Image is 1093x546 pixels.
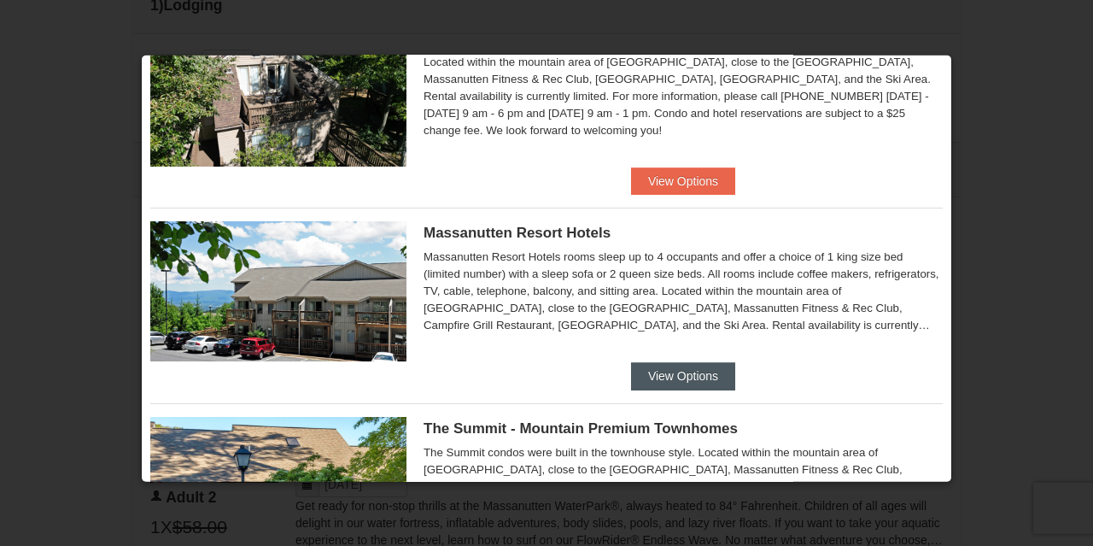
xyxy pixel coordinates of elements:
[424,225,611,241] span: Massanutten Resort Hotels
[150,221,406,361] img: 19219026-1-e3b4ac8e.jpg
[424,444,943,530] div: The Summit condos were built in the townhouse style. Located within the mountain area of [GEOGRAP...
[150,26,406,167] img: 19219019-2-e70bf45f.jpg
[424,420,738,437] span: The Summit - Mountain Premium Townhomes
[424,54,943,139] div: Located within the mountain area of [GEOGRAPHIC_DATA], close to the [GEOGRAPHIC_DATA], Massanutte...
[631,362,735,390] button: View Options
[631,167,735,195] button: View Options
[424,249,943,334] div: Massanutten Resort Hotels rooms sleep up to 4 occupants and offer a choice of 1 king size bed (li...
